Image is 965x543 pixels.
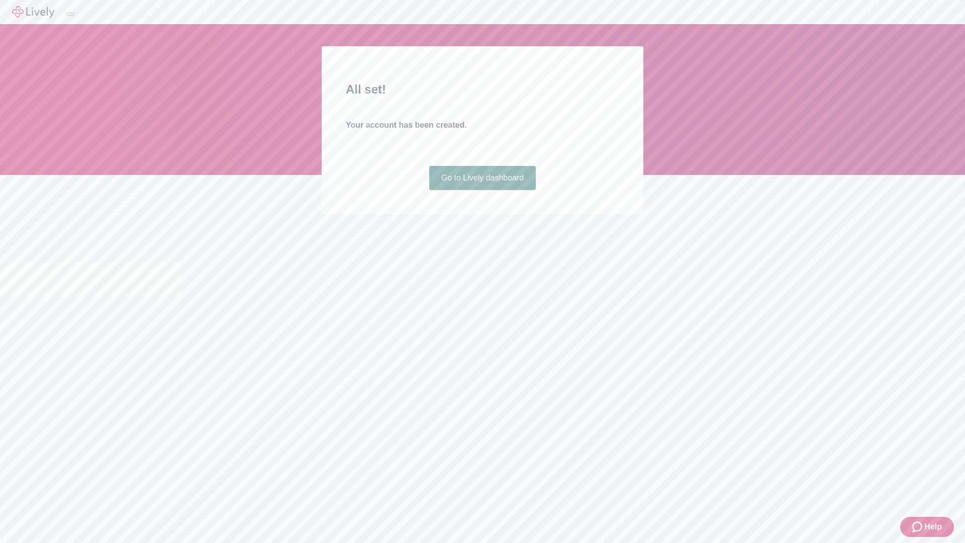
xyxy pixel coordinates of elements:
[346,119,619,131] h4: Your account has been created.
[346,80,619,99] h2: All set!
[900,517,954,537] button: Zendesk support iconHelp
[66,13,74,16] button: Log out
[12,6,54,18] img: Lively
[924,521,942,533] span: Help
[912,521,924,533] svg: Zendesk support icon
[429,166,536,190] a: Go to Lively dashboard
